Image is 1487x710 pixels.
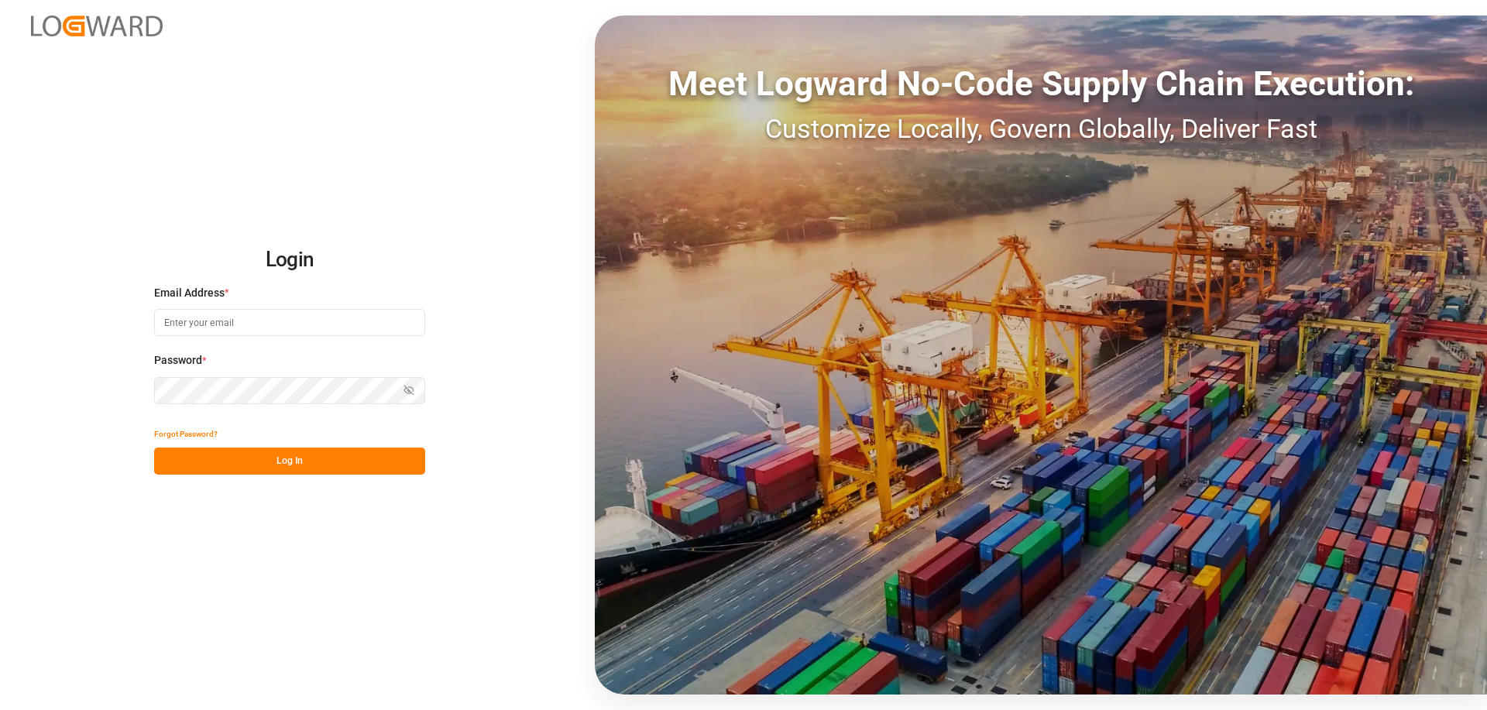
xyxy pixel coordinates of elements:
[595,109,1487,149] div: Customize Locally, Govern Globally, Deliver Fast
[31,15,163,36] img: Logward_new_orange.png
[154,352,202,369] span: Password
[595,58,1487,109] div: Meet Logward No-Code Supply Chain Execution:
[154,420,218,448] button: Forgot Password?
[154,309,425,336] input: Enter your email
[154,235,425,285] h2: Login
[154,448,425,475] button: Log In
[154,285,225,301] span: Email Address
